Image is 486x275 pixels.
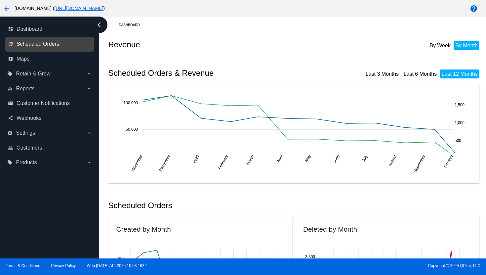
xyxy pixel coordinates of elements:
[16,86,34,92] span: Reports
[54,6,103,11] a: [URL][DOMAIN_NAME]
[17,100,70,106] span: Customer Notifications
[8,24,92,34] a: dashboard Dashboard
[8,101,13,106] i: email
[7,71,13,76] i: local_offer
[8,41,13,47] i: update
[442,71,478,77] a: Last 12 Months
[8,26,13,32] i: dashboard
[7,86,13,91] i: equalizer
[305,255,315,259] text: 3,500
[404,71,437,77] a: Last 6 Months
[413,154,426,173] text: September
[119,20,145,30] a: Dashboard
[8,143,92,153] a: people_outline Customers
[361,154,369,162] text: July
[87,86,92,91] i: arrow_drop_down
[455,102,465,107] text: 1,500
[108,40,295,49] h2: Revenue
[116,225,171,233] h2: Created by Month
[3,5,11,13] mat-icon: arrow_back
[16,71,50,77] span: Retain & Grow
[17,115,41,121] span: Webhooks
[124,101,138,105] text: 100,000
[303,225,357,233] h2: Deleted by Month
[130,154,143,172] text: November
[217,154,229,170] text: February
[158,154,172,172] text: December
[87,71,92,76] i: arrow_drop_down
[276,154,284,163] text: April
[108,69,295,78] h2: Scheduled Orders & Revenue
[7,130,13,136] i: settings
[17,56,29,62] span: Maps
[304,154,312,163] text: May
[455,138,461,143] text: 500
[87,160,92,165] i: arrow_drop_down
[94,20,104,30] i: chevron_left
[87,263,147,268] a: Web:[DATE] API:2025.10.08.1632
[8,54,92,64] a: map Maps
[87,130,92,136] i: arrow_drop_down
[192,154,200,164] text: 2025
[246,154,255,166] text: March
[470,5,478,13] mat-icon: help
[17,26,42,32] span: Dashboard
[249,263,480,268] span: Copyright © 2024 QPilot, LLC
[8,39,92,49] a: update Scheduled Orders
[17,145,42,151] span: Customers
[51,263,76,268] a: Privacy Policy
[387,154,398,167] text: August
[8,145,13,151] i: people_outline
[7,160,13,165] i: local_offer
[17,41,59,47] span: Scheduled Orders
[8,98,92,109] a: email Customer Notifications
[108,201,295,210] h2: Scheduled Orders
[6,263,40,268] a: Terms & Conditions
[443,154,454,168] text: October
[118,256,125,261] text: 350
[366,71,399,77] a: Last 3 Months
[16,160,37,165] span: Products
[333,154,341,164] text: June
[8,115,13,121] i: share
[428,41,452,50] li: By Week
[126,127,138,132] text: 50,000
[8,56,13,62] i: map
[8,113,92,123] a: share Webhooks
[455,120,465,125] text: 1,000
[15,6,105,11] span: [DOMAIN_NAME] ( )
[16,130,35,136] span: Settings
[454,41,479,50] li: By Month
